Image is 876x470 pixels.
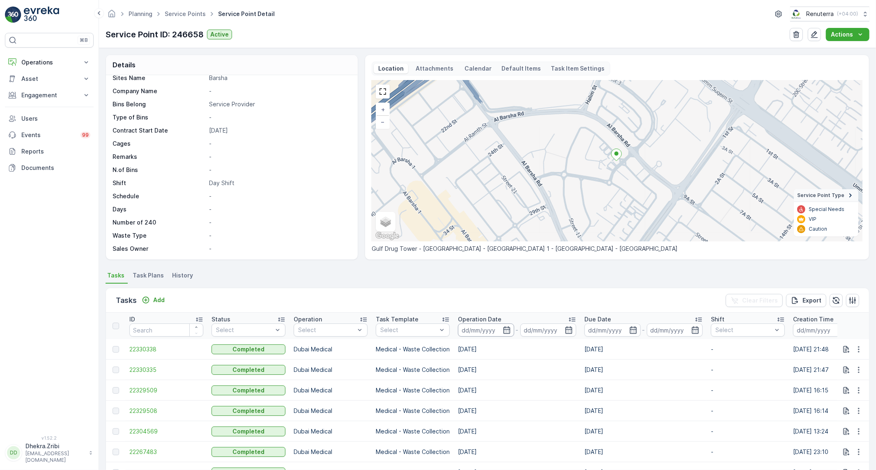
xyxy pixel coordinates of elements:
p: Type of Bins [113,113,206,122]
p: Caution [809,226,827,232]
p: VIP [809,216,816,222]
button: Actions [826,28,869,41]
a: Layers [377,213,395,231]
p: Sites Name [113,74,206,82]
input: dd/mm/yyyy [520,323,577,337]
p: Reports [21,147,90,156]
p: Barsha [209,74,349,82]
p: - [209,232,349,240]
p: Default Items [502,64,541,73]
p: Medical - Waste Collection [376,407,450,415]
p: - [711,427,785,436]
p: Shift [711,315,724,323]
a: 22330335 [129,366,203,374]
p: Creation Time [793,315,834,323]
span: 22329508 [129,407,203,415]
td: [DATE] [454,442,580,462]
button: Add [138,295,168,305]
button: Completed [212,426,285,436]
p: Operation Date [458,315,501,323]
p: Due Date [584,315,611,323]
p: Status [212,315,230,323]
td: [DATE] [454,401,580,421]
span: Service Point Type [797,192,844,199]
td: [DATE] [580,360,707,380]
p: Actions [831,30,853,39]
p: Dubai Medical [294,407,368,415]
span: Task Plans [133,271,164,280]
p: Dhekra.Zribi [25,442,85,450]
p: Gulf Drug Tower - [GEOGRAPHIC_DATA] - [GEOGRAPHIC_DATA] 1 - [GEOGRAPHIC_DATA] - [GEOGRAPHIC_DATA] [372,245,862,253]
p: Renuterra [806,10,834,18]
span: 22267483 [129,448,203,456]
a: Reports [5,143,94,160]
div: Toggle Row Selected [113,449,119,455]
p: - [642,325,645,335]
span: 22330338 [129,345,203,353]
p: Shift [113,179,206,187]
p: Dubai Medical [294,448,368,456]
p: Completed [232,448,264,456]
p: ID [129,315,135,323]
p: Calendar [465,64,492,73]
p: Service Point ID: 246658 [106,28,204,41]
p: - [711,366,785,374]
p: - [209,153,349,161]
span: Tasks [107,271,124,280]
span: v 1.52.2 [5,436,94,440]
p: - [209,113,349,122]
div: Toggle Row Selected [113,428,119,435]
p: Details [113,60,136,70]
a: Planning [129,10,152,17]
p: Medical - Waste Collection [376,448,450,456]
td: [DATE] [580,339,707,360]
a: Zoom In [377,103,389,116]
p: Sales Owner [113,245,206,253]
p: Cages [113,140,206,148]
td: [DATE] [580,421,707,442]
p: - [516,325,519,335]
p: Company Name [113,87,206,95]
input: dd/mm/yyyy [584,323,641,337]
button: Operations [5,54,94,71]
a: Service Points [165,10,206,17]
input: dd/mm/yyyy [458,323,514,337]
div: Toggle Row Selected [113,346,119,353]
a: Zoom Out [377,116,389,128]
p: Location [377,64,405,73]
p: Completed [232,386,264,394]
img: logo_light-DOdMpM7g.png [24,7,59,23]
p: Attachments [415,64,455,73]
a: Documents [5,160,94,176]
img: logo [5,7,21,23]
span: 22329509 [129,386,203,394]
td: [DATE] [454,339,580,360]
img: Google [374,231,401,241]
p: Dubai Medical [294,345,368,353]
button: Completed [212,344,285,354]
summary: Service Point Type [794,189,858,202]
p: Medical - Waste Collection [376,427,450,436]
p: Completed [232,366,264,374]
p: Asset [21,75,77,83]
a: Homepage [107,12,116,19]
button: Completed [212,406,285,416]
p: Number of 240 [113,218,206,227]
p: - [711,407,785,415]
input: dd/mm/yyyy [793,323,849,337]
p: Select [216,326,273,334]
p: Select [380,326,437,334]
button: Completed [212,365,285,375]
button: Export [786,294,826,307]
td: [DATE] [454,421,580,442]
p: Contract Start Date [113,126,206,135]
p: Add [153,296,165,304]
p: Operation [294,315,322,323]
div: Toggle Row Selected [113,408,119,414]
p: Engagement [21,91,77,99]
p: Medical - Waste Collection [376,366,450,374]
button: Renuterra(+04:00) [790,7,869,21]
p: Select [298,326,355,334]
div: Toggle Row Selected [113,387,119,394]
